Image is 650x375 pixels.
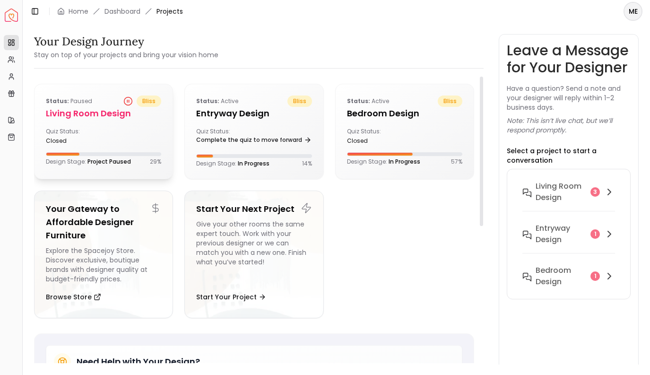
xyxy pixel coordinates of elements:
[507,84,631,112] p: Have a question? Send a note and your designer will reply within 1–2 business days.
[196,97,219,105] b: Status:
[196,219,312,284] div: Give your other rooms the same expert touch. Work with your previous designer or we can match you...
[347,107,462,120] h5: Bedroom design
[5,9,18,22] img: Spacejoy Logo
[536,181,587,203] h6: Living Room design
[184,191,323,318] a: Start Your Next ProjectGive your other rooms the same expert touch. Work with your previous desig...
[624,3,641,20] span: ME
[302,160,312,167] p: 14 %
[104,7,140,16] a: Dashboard
[150,158,161,166] p: 29 %
[46,137,100,145] div: closed
[46,202,161,242] h5: Your Gateway to Affordable Designer Furniture
[156,7,183,16] span: Projects
[536,223,587,245] h6: entryway design
[507,116,631,135] p: Note: This isn’t live chat, but we’ll respond promptly.
[137,96,161,107] span: bliss
[507,42,631,76] h3: Leave a Message for Your Designer
[196,133,312,147] a: Complete the quiz to move forward
[34,50,218,60] small: Stay on top of your projects and bring your vision home
[515,261,623,291] button: Bedroom design1
[590,271,600,281] div: 1
[347,137,401,145] div: closed
[57,7,183,16] nav: breadcrumb
[46,128,100,145] div: Quiz Status:
[515,177,623,219] button: Living Room design3
[69,7,88,16] a: Home
[238,159,269,167] span: In Progress
[507,146,631,165] p: Select a project to start a conversation
[590,229,600,239] div: 1
[196,107,312,120] h5: entryway design
[46,107,161,120] h5: Living Room design
[46,97,69,105] b: Status:
[196,128,250,147] div: Quiz Status:
[451,158,462,166] p: 57 %
[389,157,420,166] span: In Progress
[347,158,420,166] p: Design Stage:
[347,96,389,107] p: active
[123,96,133,106] div: Project Paused
[347,128,401,145] div: Quiz Status:
[287,96,312,107] span: bliss
[87,157,131,166] span: Project Paused
[46,96,92,107] p: Paused
[196,288,266,306] button: Start Your Project
[46,246,161,284] div: Explore the Spacejoy Store. Discover exclusive, boutique brands with designer quality at budget-f...
[5,9,18,22] a: Spacejoy
[77,355,200,368] h5: Need Help with Your Design?
[624,2,642,21] button: ME
[536,265,587,288] h6: Bedroom design
[590,187,600,197] div: 3
[34,191,173,318] a: Your Gateway to Affordable Designer FurnitureExplore the Spacejoy Store. Discover exclusive, bout...
[196,202,312,216] h5: Start Your Next Project
[347,97,370,105] b: Status:
[196,160,269,167] p: Design Stage:
[46,158,131,166] p: Design Stage:
[196,96,238,107] p: active
[46,288,101,306] button: Browse Store
[438,96,462,107] span: bliss
[34,34,218,49] h3: Your Design Journey
[515,219,623,261] button: entryway design1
